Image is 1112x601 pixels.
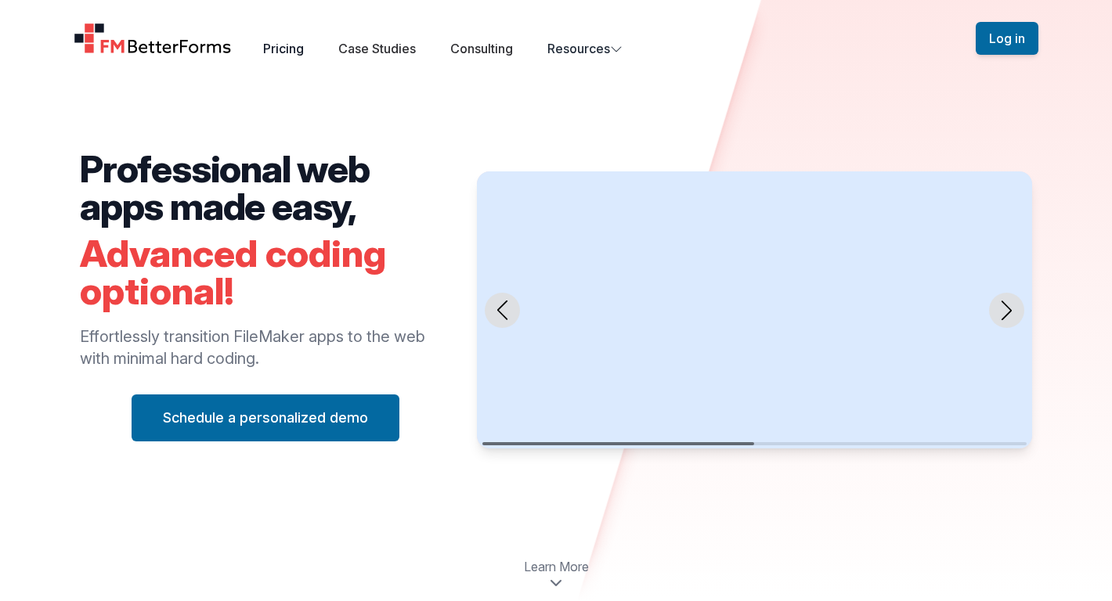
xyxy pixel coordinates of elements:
button: Resources [547,39,623,58]
a: Home [74,23,232,54]
span: Learn More [524,557,589,576]
h2: Professional web apps made easy, [80,150,452,225]
nav: Global [55,19,1057,58]
h2: Advanced coding optional! [80,235,452,310]
a: Consulting [450,41,513,56]
swiper-slide: 1 / 2 [477,171,1032,449]
p: Effortlessly transition FileMaker apps to the web with minimal hard coding. [80,326,452,369]
a: Case Studies [338,41,416,56]
a: Pricing [263,41,304,56]
button: Log in [976,22,1038,55]
button: Schedule a personalized demo [132,394,399,441]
